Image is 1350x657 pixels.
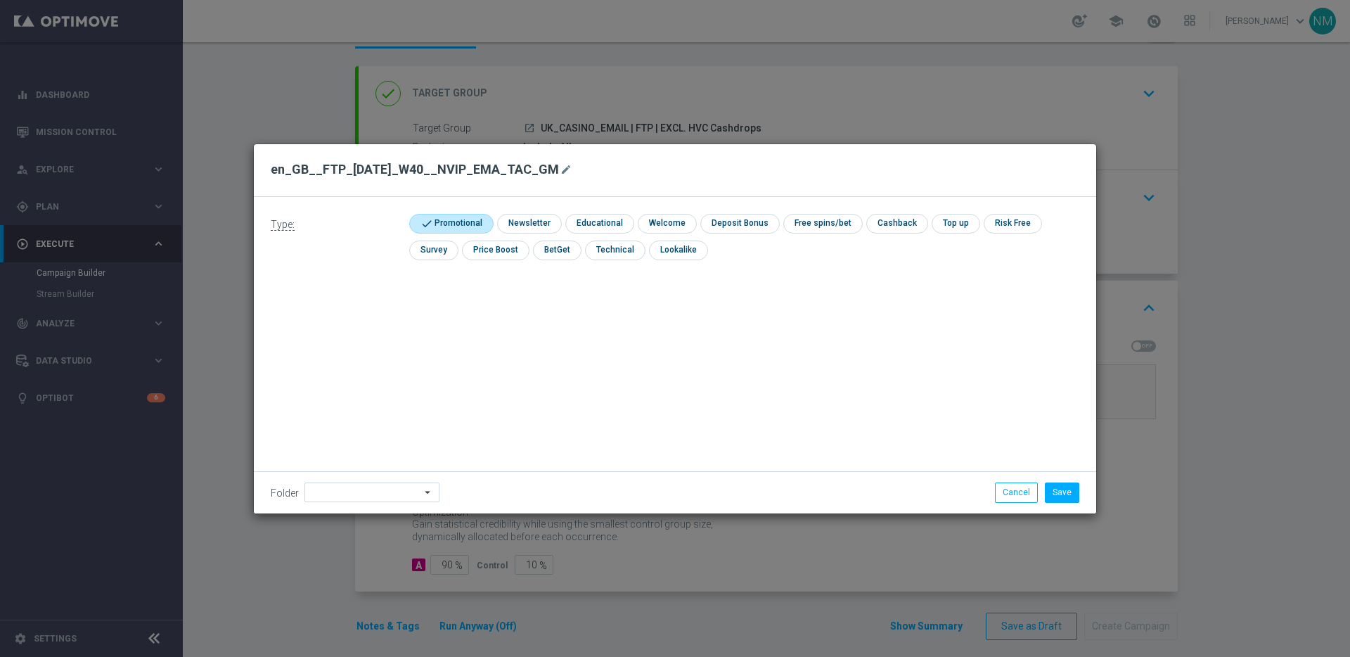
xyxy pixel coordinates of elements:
[271,219,295,231] span: Type:
[995,483,1038,502] button: Cancel
[560,164,572,175] i: mode_edit
[271,161,559,178] h2: en_GB__FTP_[DATE]_W40__NVIP_EMA_TAC_GM
[271,487,299,499] label: Folder
[421,483,435,502] i: arrow_drop_down
[1045,483,1079,502] button: Save
[559,161,577,178] button: mode_edit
